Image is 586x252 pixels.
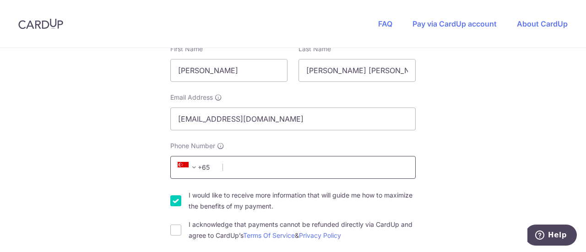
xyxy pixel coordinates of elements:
[298,59,416,82] input: Last name
[175,162,216,173] span: +65
[178,162,200,173] span: +65
[18,18,63,29] img: CardUp
[527,225,577,247] iframe: Opens a widget where you can find more information
[170,107,416,130] input: Email address
[378,19,392,28] a: FAQ
[170,59,288,82] input: First name
[298,44,331,54] label: Last Name
[170,44,203,54] label: First Name
[517,19,568,28] a: About CardUp
[170,141,215,150] span: Phone Number
[412,19,497,28] a: Pay via CardUp account
[189,190,416,212] label: I would like to receive more information that will guide me how to maximize the benefits of my pa...
[299,231,341,239] a: Privacy Policy
[189,219,416,241] label: I acknowledge that payments cannot be refunded directly via CardUp and agree to CardUp’s &
[243,231,295,239] a: Terms Of Service
[170,93,213,102] span: Email Address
